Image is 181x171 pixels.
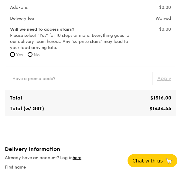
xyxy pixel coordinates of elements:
[149,106,171,111] span: $1434.44
[5,146,176,152] span: Delivery information
[73,155,81,160] a: here
[155,16,171,21] span: Waived
[159,27,171,32] span: $0.00
[28,52,32,57] input: No
[10,106,44,111] span: Total (w/ GST)
[16,52,23,58] span: Yes
[10,5,28,10] span: Add-ons
[5,155,176,161] div: Already have an account? Log in .
[34,52,40,58] span: No
[165,157,172,164] span: 🦙
[159,5,171,10] span: $0.00
[10,26,130,51] label: Please select “Yes” for 10 steps or more. Everything goes to our delivery team heroes. Any “surpr...
[157,72,171,85] span: Apply
[5,165,176,170] label: First name
[10,16,34,21] span: Delivery fee
[128,154,177,167] button: Chat with us🦙
[10,72,152,85] input: Have a promo code?
[10,95,22,101] span: Total
[132,158,163,164] span: Chat with us
[10,52,15,57] input: Yes
[10,27,74,32] b: Will we need to access stairs?
[150,95,171,101] span: $1316.00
